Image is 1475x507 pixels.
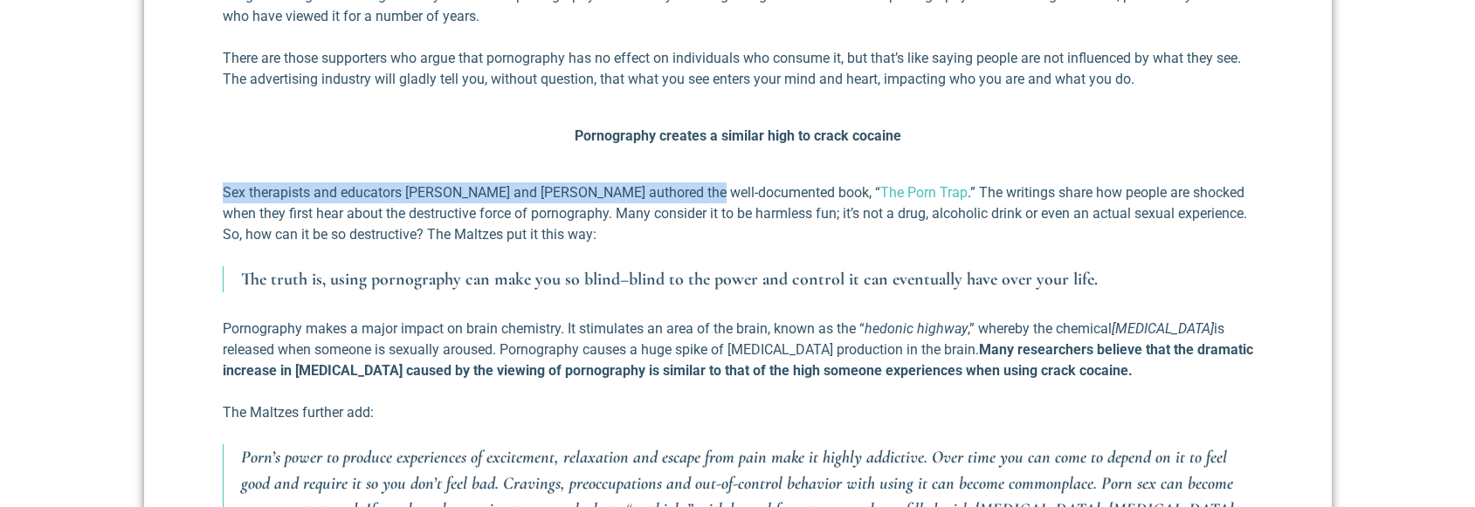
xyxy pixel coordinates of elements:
[241,269,1098,290] em: The truth is, using pornography can make you so blind–blind to the power and control it can event...
[223,402,1253,423] p: The Maltzes further add:
[223,48,1253,90] p: There are those supporters who argue that pornography has no effect on individuals who consume it...
[575,127,901,144] strong: Pornography creates a similar high to crack cocaine
[223,319,1253,381] p: Pornography makes a major impact on brain chemistry. It stimulates an area of the brain, known as...
[1112,320,1214,337] em: [MEDICAL_DATA]
[223,182,1253,245] p: Sex therapists and educators [PERSON_NAME] and [PERSON_NAME] authored the well-documented book, “...
[865,320,968,337] em: hedonic highway
[880,184,968,201] a: The Porn Trap
[223,341,1253,379] strong: Many researchers believe that the dramatic increase in [MEDICAL_DATA] caused by the viewing of po...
